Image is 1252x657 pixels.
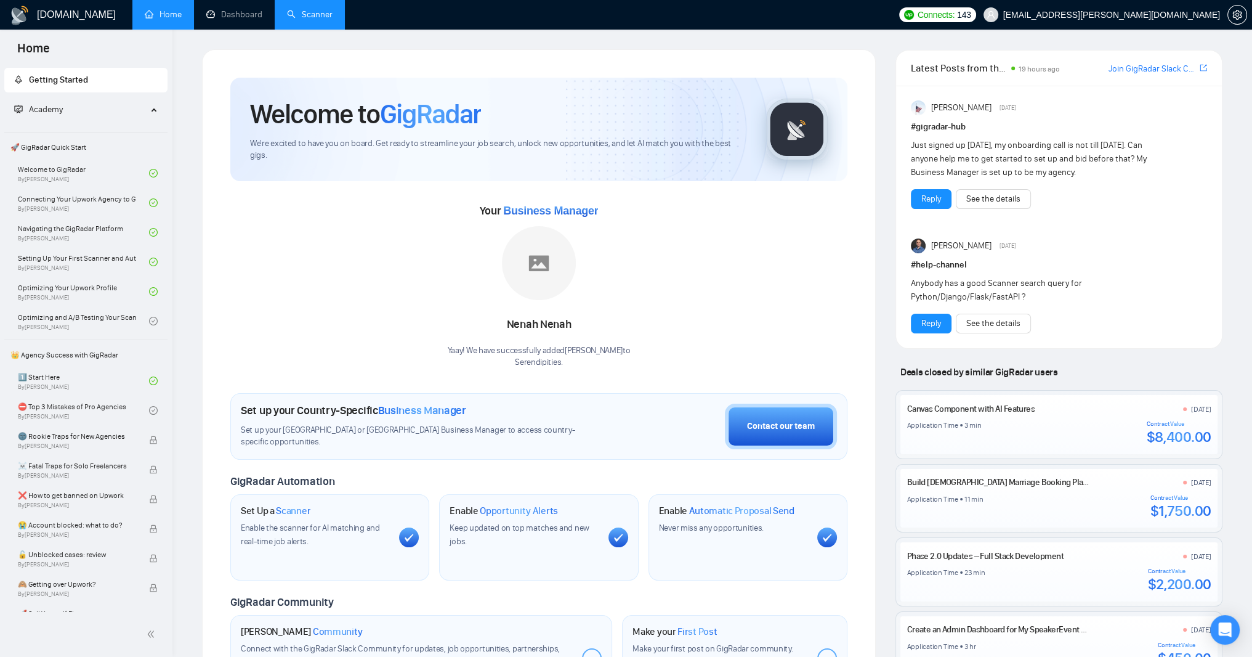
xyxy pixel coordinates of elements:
div: Application Time [907,642,958,651]
div: Just signed up [DATE], my onboarding call is not till [DATE]. Can anyone help me to get started t... [911,139,1148,179]
a: See the details [966,192,1020,206]
span: lock [149,436,158,444]
div: Application Time [907,494,958,504]
img: Pavlo Mashchak [911,239,926,253]
span: 19 hours ago [1019,65,1060,73]
span: By [PERSON_NAME] [18,590,136,598]
span: By [PERSON_NAME] [18,531,136,539]
a: Setting Up Your First Scanner and Auto-BidderBy[PERSON_NAME] [18,248,149,275]
a: 1️⃣ Start HereBy[PERSON_NAME] [18,367,149,394]
div: [DATE] [1191,625,1211,635]
span: Community [313,626,363,638]
span: ☠️ Fatal Traps for Solo Freelancers [18,460,136,472]
div: [DATE] [1191,552,1211,561]
span: lock [149,465,158,474]
div: Application Time [907,568,958,577]
span: ❌ How to get banned on Upwork [18,489,136,502]
span: By [PERSON_NAME] [18,443,136,450]
h1: # gigradar-hub [911,120,1207,134]
span: check-circle [149,258,158,266]
span: [PERSON_NAME] [931,239,992,253]
img: gigradar-logo.png [766,99,828,160]
div: [DATE] [1191,404,1211,414]
span: lock [149,554,158,563]
span: fund-projection-screen [14,105,23,113]
span: 143 [957,8,971,22]
span: Deals closed by similar GigRadar users [895,361,1062,383]
span: Opportunity Alerts [480,505,558,517]
span: Academy [14,104,63,115]
h1: Welcome to [250,97,481,131]
span: check-circle [149,287,158,296]
a: Welcome to GigRadarBy[PERSON_NAME] [18,160,149,187]
img: logo [10,6,30,25]
button: See the details [956,314,1031,333]
span: By [PERSON_NAME] [18,561,136,568]
span: Enable the scanner for AI matching and real-time job alerts. [241,523,380,547]
button: See the details [956,189,1031,209]
div: Contract Value [1148,568,1211,575]
div: Open Intercom Messenger [1210,615,1240,645]
span: Business Manager [378,404,466,417]
button: setting [1227,5,1247,25]
span: GigRadar [380,97,481,131]
p: Serendipities . [448,357,631,369]
span: rocket [14,75,23,84]
img: placeholder.png [502,226,576,300]
a: See the details [966,317,1020,330]
h1: # help-channel [911,258,1207,272]
span: lock [149,584,158,592]
div: $8,400.00 [1147,428,1211,446]
a: dashboardDashboard [206,9,262,20]
a: homeHome [145,9,182,20]
button: Contact our team [725,404,837,449]
div: 23 min [964,568,985,577]
span: [PERSON_NAME] [931,101,992,115]
img: Anisuzzaman Khan [911,100,926,115]
span: lock [149,495,158,504]
span: 🙈 Getting over Upwork? [18,578,136,590]
a: Reply [921,192,941,206]
div: $2,200.00 [1148,575,1211,594]
a: export [1200,62,1207,74]
span: First Post [677,626,717,638]
a: setting [1227,10,1247,20]
div: 11 min [964,494,983,504]
span: [DATE] [999,102,1016,113]
span: 🌚 Rookie Traps for New Agencies [18,430,136,443]
a: ⛔ Top 3 Mistakes of Pro AgenciesBy[PERSON_NAME] [18,397,149,424]
span: We're excited to have you on board. Get ready to streamline your job search, unlock new opportuni... [250,138,746,161]
a: Create an Admin Dashboard for My SpeakerEvent Finder™ Software [907,624,1143,635]
a: Join GigRadar Slack Community [1109,62,1197,76]
div: Anybody has a good Scanner search query for Python/Django/Flask/FastAPI ? [911,277,1148,304]
a: searchScanner [287,9,333,20]
h1: Enable [450,505,558,517]
a: Reply [921,317,941,330]
a: Optimizing and A/B Testing Your Scanner for Better ResultsBy[PERSON_NAME] [18,308,149,335]
img: upwork-logo.png [904,10,914,20]
span: check-circle [149,198,158,207]
span: Scanner [276,505,310,517]
span: Academy [29,104,63,115]
h1: Enable [659,505,794,517]
span: 🔓 Unblocked cases: review [18,549,136,561]
span: Make your first post on GigRadar community. [632,643,793,654]
span: By [PERSON_NAME] [18,472,136,479]
h1: [PERSON_NAME] [241,626,363,638]
span: Keep updated on top matches and new jobs. [450,523,589,547]
div: Yaay! We have successfully added [PERSON_NAME] to [448,345,631,369]
span: export [1200,63,1207,73]
span: GigRadar Automation [230,475,334,488]
div: [DATE] [1191,478,1211,488]
span: check-circle [149,377,158,385]
div: Nenah Nenah [448,314,631,335]
span: check-circle [149,228,158,237]
div: Contact our team [747,420,815,433]
span: Connects: [918,8,955,22]
div: Contract Value [1150,494,1211,502]
span: Latest Posts from the GigRadar Community [911,60,1008,76]
span: Business Manager [503,205,598,217]
li: Getting Started [4,68,168,92]
a: Optimizing Your Upwork ProfileBy[PERSON_NAME] [18,278,149,305]
div: 3 min [964,420,982,430]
